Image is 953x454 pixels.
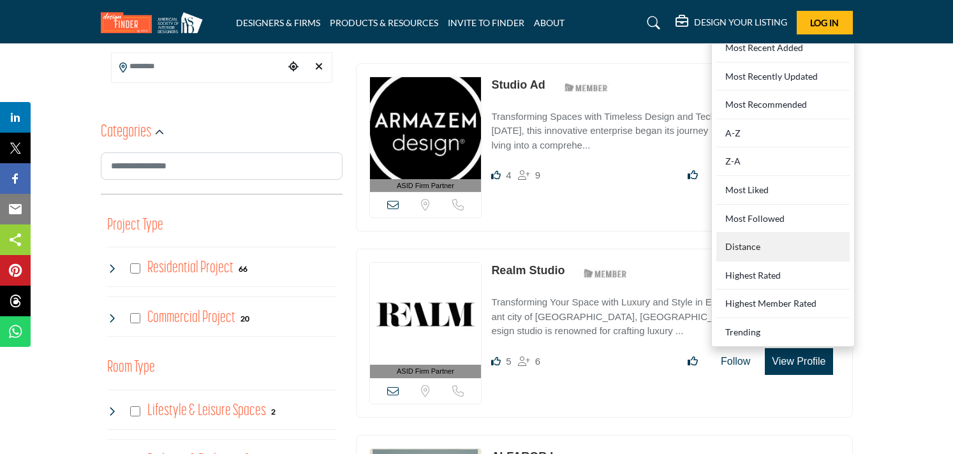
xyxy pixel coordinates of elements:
a: Transforming Your Space with Luxury and Style in Every Detail Located in the vibrant city of [GEO... [491,288,839,339]
div: Highest Member Rated [716,289,850,318]
a: INVITE TO FINDER [448,17,524,28]
input: Select Commercial Project checkbox [130,313,140,323]
span: 9 [535,170,540,180]
b: 66 [239,265,247,274]
div: DESIGN YOUR LISTING [676,15,787,31]
span: ASID Firm Partner [397,366,454,377]
span: ASID Firm Partner [397,180,454,191]
button: Project Type [107,214,163,238]
b: 2 [271,407,276,416]
a: Studio Ad [491,78,545,91]
button: Like listing [679,163,706,188]
button: Log In [797,11,853,34]
input: Search Location [112,54,284,79]
h4: Residential Project: Types of projects range from simple residential renovations to highly comple... [147,257,233,279]
img: Site Logo [101,12,209,33]
button: Follow [713,349,758,374]
div: Most Liked [716,176,850,205]
div: Most Recommended [716,91,850,119]
div: Choose your current location [284,54,303,81]
div: 20 Results For Commercial Project [240,312,249,324]
a: Search [635,13,669,33]
div: Distance [716,233,850,261]
span: 5 [506,356,511,367]
h2: Categories [101,121,151,144]
div: Highest Rated [716,261,850,290]
h4: Commercial Project: Involve the design, construction, or renovation of spaces used for business p... [147,307,235,329]
input: Select Residential Project checkbox [130,263,140,274]
img: Studio Ad [370,77,482,179]
a: Realm Studio [491,264,565,277]
p: Studio Ad [491,77,545,94]
button: Like listing [679,349,706,374]
button: View Profile [765,348,832,375]
div: 2 Results For Lifestyle & Leisure Spaces [271,406,276,417]
div: Followers [518,354,540,369]
button: Room Type [107,356,155,380]
div: Trending [716,318,850,342]
div: A-Z [716,119,850,148]
img: ASID Members Badge Icon [577,265,634,281]
div: 66 Results For Residential Project [239,263,247,274]
a: Transforming Spaces with Timeless Design and Technical Precision Founded in [DATE], this innovati... [491,102,839,153]
a: DESIGNERS & FIRMS [236,17,320,28]
span: 6 [535,356,540,367]
input: Search Category [101,152,343,180]
div: Clear search location [309,54,329,81]
a: ASID Firm Partner [370,263,482,378]
a: ASID Firm Partner [370,77,482,193]
h5: DESIGN YOUR LISTING [694,17,787,28]
input: Select Lifestyle & Leisure Spaces checkbox [130,406,140,416]
img: Realm Studio [370,263,482,365]
i: Likes [491,170,501,180]
div: Most Recently Updated [716,62,850,91]
a: ABOUT [534,17,565,28]
i: Likes [491,356,501,366]
h4: Lifestyle & Leisure Spaces: Lifestyle & Leisure Spaces [147,400,266,422]
div: Followers [518,168,540,183]
span: 4 [506,170,511,180]
div: Most Recent Added [716,34,850,62]
span: Log In [810,17,839,28]
div: Most Followed [716,205,850,233]
a: PRODUCTS & RESOURCES [330,17,438,28]
p: Realm Studio [491,262,565,279]
b: 20 [240,314,249,323]
div: Z-A [716,147,850,176]
p: Transforming Your Space with Luxury and Style in Every Detail Located in the vibrant city of [GEO... [491,295,839,339]
p: Transforming Spaces with Timeless Design and Technical Precision Founded in [DATE], this innovati... [491,110,839,153]
img: ASID Members Badge Icon [558,80,615,96]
